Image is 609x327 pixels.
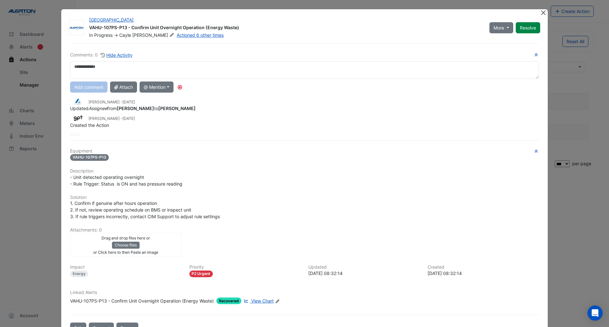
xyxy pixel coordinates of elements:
[101,236,150,240] small: Drag and drop files here or
[216,298,241,304] span: Recovered
[177,84,183,90] div: Tooltip anchor
[308,270,420,277] div: [DATE] 08:32:14
[122,100,135,104] span: 2025-08-07 13:22:01
[308,265,420,270] h6: Updated
[70,148,539,154] h6: Equipment
[89,24,482,32] div: VAHU-107PS-P13 - Confirm Unit Overnight Operation (Energy Waste)
[275,299,280,304] fa-icon: Edit Linked Alerts
[251,298,274,304] span: View Chart
[70,154,109,161] span: VAHU-107PS-P13
[70,200,220,219] span: 1. Confirm if genuine after hours operation 2. If not, review operating schedule on BMS or inspec...
[69,25,84,31] img: Alerton
[494,24,504,31] span: More
[119,32,131,38] span: Cayle
[88,106,107,111] em: Assignee
[89,32,113,38] span: In Progress
[117,106,154,111] strong: [PERSON_NAME]
[243,298,274,304] a: View Chart
[70,51,133,59] div: Comments: 0
[177,32,224,38] a: Actioned 6 other times
[70,168,539,174] h6: Description
[587,305,603,321] div: Open Intercom Messenger
[189,271,213,277] div: P2 Urgent
[70,227,539,233] h6: Attachments: 0
[428,265,539,270] h6: Created
[112,242,140,249] button: Choose files
[88,116,135,121] small: [PERSON_NAME] -
[88,99,135,105] small: [PERSON_NAME] -
[70,106,196,111] span: Updated from to
[70,271,88,277] div: Energy
[189,265,301,270] h6: Priority
[132,32,175,38] span: [PERSON_NAME]
[89,17,134,23] a: [GEOGRAPHIC_DATA]
[489,22,513,33] button: More
[122,116,135,121] span: 2025-08-06 08:32:14
[70,195,539,200] h6: Solution
[70,98,86,105] img: Airmaster Australia
[70,122,109,128] span: Created the Action
[158,106,196,111] strong: [PERSON_NAME]
[516,22,540,33] button: Resolve
[110,82,137,93] button: Attach
[70,298,214,304] div: VAHU-107PS-P13 - Confirm Unit Overnight Operation (Energy Waste)
[70,290,539,295] h6: Linked Alerts
[70,265,182,270] h6: Impact
[428,270,539,277] div: [DATE] 08:32:14
[114,32,118,38] span: ->
[70,174,182,186] span: - Unit detected operating overnight - Rule Trigger: Status is ON and has pressure reading
[100,51,133,59] button: Hide Activity
[140,82,174,93] button: @ Mention
[70,114,86,121] img: GPT Retail
[93,250,158,255] small: or Click here to then Paste an image
[540,9,547,16] button: Close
